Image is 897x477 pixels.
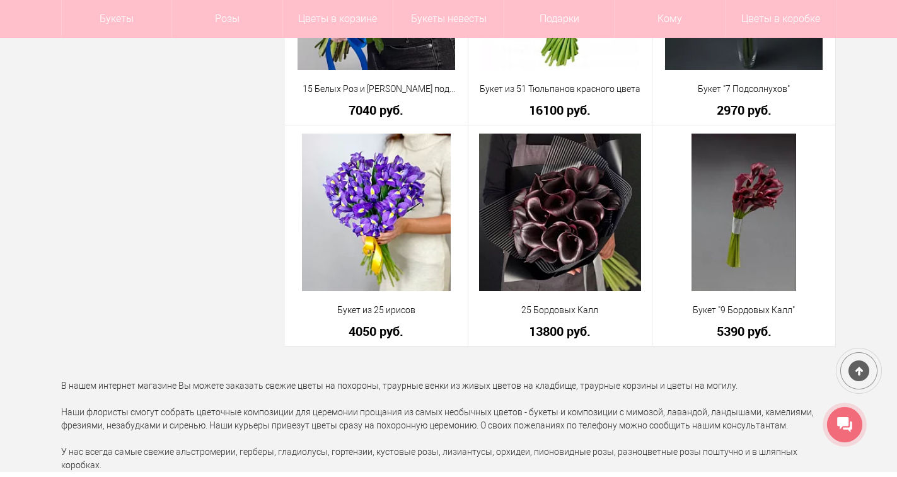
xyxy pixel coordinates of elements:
[661,325,828,338] a: 5390 руб.
[692,134,796,291] img: Букет "9 Бордовых Калл"
[293,325,460,338] a: 4050 руб.
[479,134,641,291] img: 25 Бордовых Калл
[293,83,460,96] a: 15 Белых Роз и [PERSON_NAME] под ленту
[293,304,460,317] a: Букет из 25 ирисов
[477,325,644,338] a: 13800 руб.
[477,83,644,96] a: Букет из 51 Тюльпанов красного цвета
[477,103,644,117] a: 16100 руб.
[293,103,460,117] a: 7040 руб.
[661,103,828,117] a: 2970 руб.
[302,134,451,291] img: Букет из 25 ирисов
[477,304,644,317] a: 25 Бордовых Калл
[661,83,828,96] a: Букет "7 Подсолнухов"
[661,304,828,317] a: Букет "9 Бордовых Калл"
[52,379,846,472] div: В нашем интернет магазине Вы можете заказать свежие цветы на похороны, траурные венки из живых цв...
